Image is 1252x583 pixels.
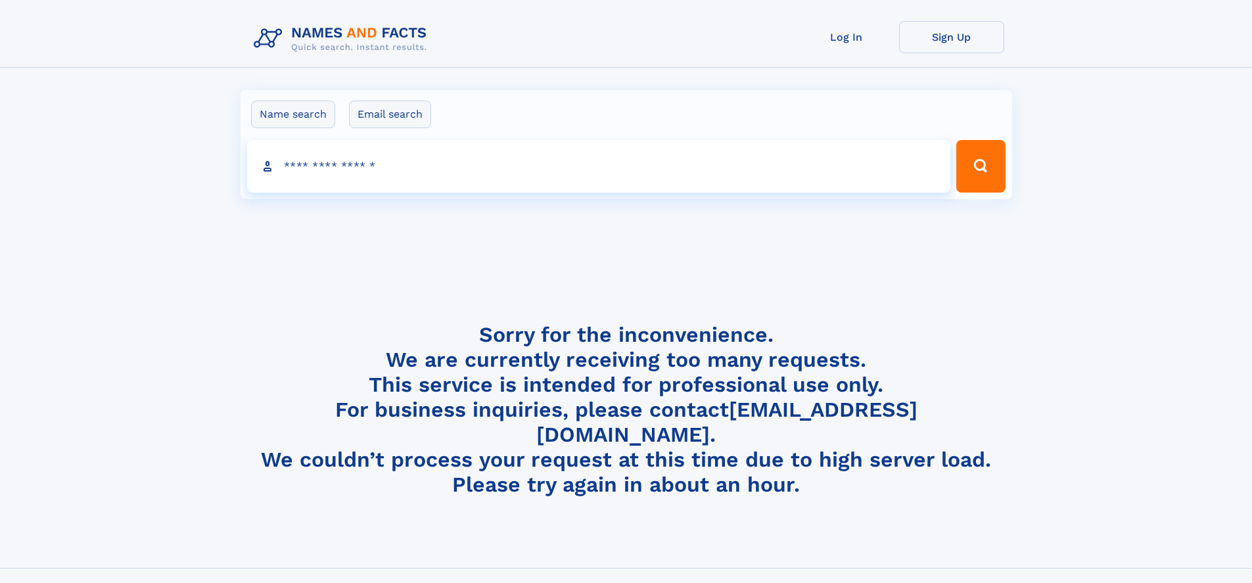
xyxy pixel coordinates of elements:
[956,140,1005,193] button: Search Button
[251,101,335,128] label: Name search
[248,21,438,57] img: Logo Names and Facts
[899,21,1004,53] a: Sign Up
[248,322,1004,498] h4: Sorry for the inconvenience. We are currently receiving too many requests. This service is intend...
[536,397,917,447] a: [EMAIL_ADDRESS][DOMAIN_NAME]
[349,101,431,128] label: Email search
[794,21,899,53] a: Log In
[247,140,951,193] input: search input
